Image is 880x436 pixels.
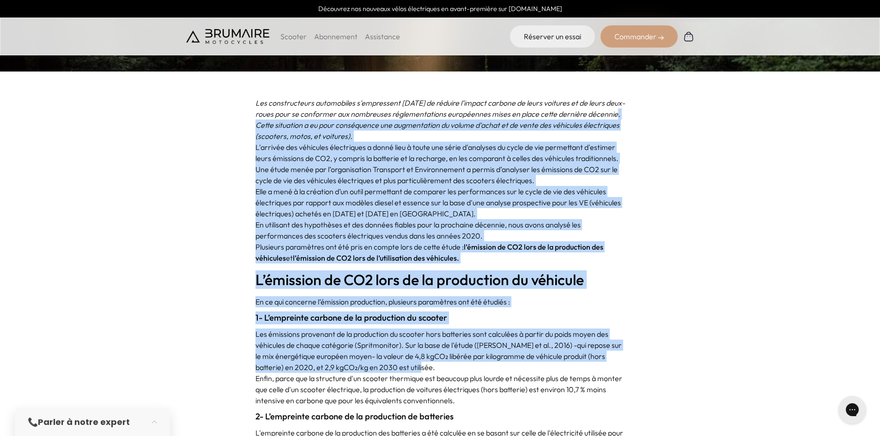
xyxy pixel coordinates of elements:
a: Réserver un essai [510,25,595,48]
img: right-arrow-2.png [658,35,664,41]
p: L'arrivée des véhicules électriques a donné lieu à toute une série d'analyses du cycle de vie per... [255,142,625,186]
strong: L’émission de CO2 lors de la production du véhicule [255,270,584,289]
strong: L’empreinte carbone de la production du scooter [264,312,447,323]
p: Scooter [280,31,307,42]
img: Brumaire Motocycles [186,29,269,44]
a: Abonnement [314,32,358,41]
strong: 2- [255,411,263,422]
p: En ce qui concerne l’émission production, plusieurs paramètres ont été étudiés : [255,296,625,307]
strong: l’émission de CO2 lors de l’utilisation des véhicules. [293,253,459,263]
div: Commander [601,25,678,48]
a: Assistance [365,32,400,41]
p: Plusieurs paramètres ont été pris en compte lors de cette étude : et [255,241,625,263]
strong: 1- [255,312,262,323]
p: Les émissions provenant de la production du scooter hors batteries sont calculées à partir du poi... [255,328,625,373]
img: Panier [683,31,694,42]
p: En utilisant des hypothèses et des données fiables pour la prochaine décennie, nous avons analysé... [255,219,625,241]
p: Elle a mené à la création d’un outil permettant de comparer les performances sur le cycle de vie ... [255,186,625,219]
iframe: Gorgias live chat messenger [834,393,871,427]
p: Enfin, parce que la structure d'un scooter thermique est beaucoup plus lourde et nécessite plus d... [255,373,625,406]
strong: L’empreinte carbone de la production de batteries [265,411,454,422]
em: Les constructeurs automobiles s'empressent [DATE] de réduire l’impact carbone de leurs voitures e... [255,98,625,141]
